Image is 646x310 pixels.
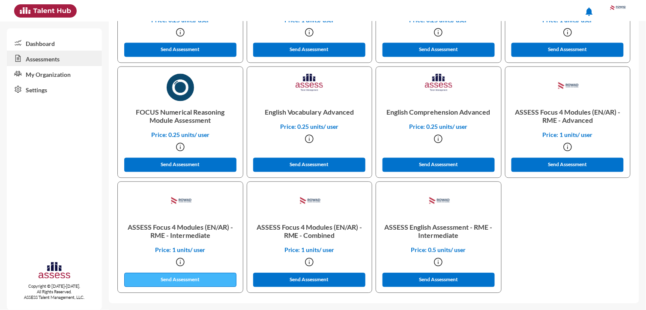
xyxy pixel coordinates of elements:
[254,101,365,123] p: English Vocabulary Advanced
[7,82,102,97] a: Settings
[511,158,624,172] button: Send Assessment
[7,51,102,66] a: Assessments
[253,43,365,57] button: Send Assessment
[512,131,624,139] p: Price: 1 units/ user
[124,158,236,172] button: Send Assessment
[7,66,102,82] a: My Organization
[125,216,236,246] p: ASSESS Focus 4 Modules (EN/AR) - RME - Intermediate
[38,261,71,282] img: assesscompany-logo.png
[253,158,365,172] button: Send Assessment
[124,43,236,57] button: Send Assessment
[584,6,595,17] mat-icon: notifications
[7,35,102,51] a: Dashboard
[383,43,495,57] button: Send Assessment
[383,158,495,172] button: Send Assessment
[125,131,236,139] p: Price: 0.25 units/ user
[125,246,236,254] p: Price: 1 units/ user
[383,246,494,254] p: Price: 0.5 units/ user
[383,216,494,246] p: ASSESS English Assessment - RME - Intermediate
[254,216,365,246] p: ASSESS Focus 4 Modules (EN/AR) - RME - Combined
[383,273,495,287] button: Send Assessment
[254,246,365,254] p: Price: 1 units/ user
[125,101,236,131] p: FOCUS Numerical Reasoning Module Assessment
[383,101,494,123] p: English Comprehension Advanced
[7,283,102,300] p: Copyright © [DATE]-[DATE]. All Rights Reserved. ASSESS Talent Management, LLC.
[253,273,365,287] button: Send Assessment
[254,123,365,131] p: Price: 0.25 units/ user
[511,43,624,57] button: Send Assessment
[512,101,624,131] p: ASSESS Focus 4 Modules (EN/AR) - RME - Advanced
[124,273,236,287] button: Send Assessment
[383,123,494,131] p: Price: 0.25 units/ user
